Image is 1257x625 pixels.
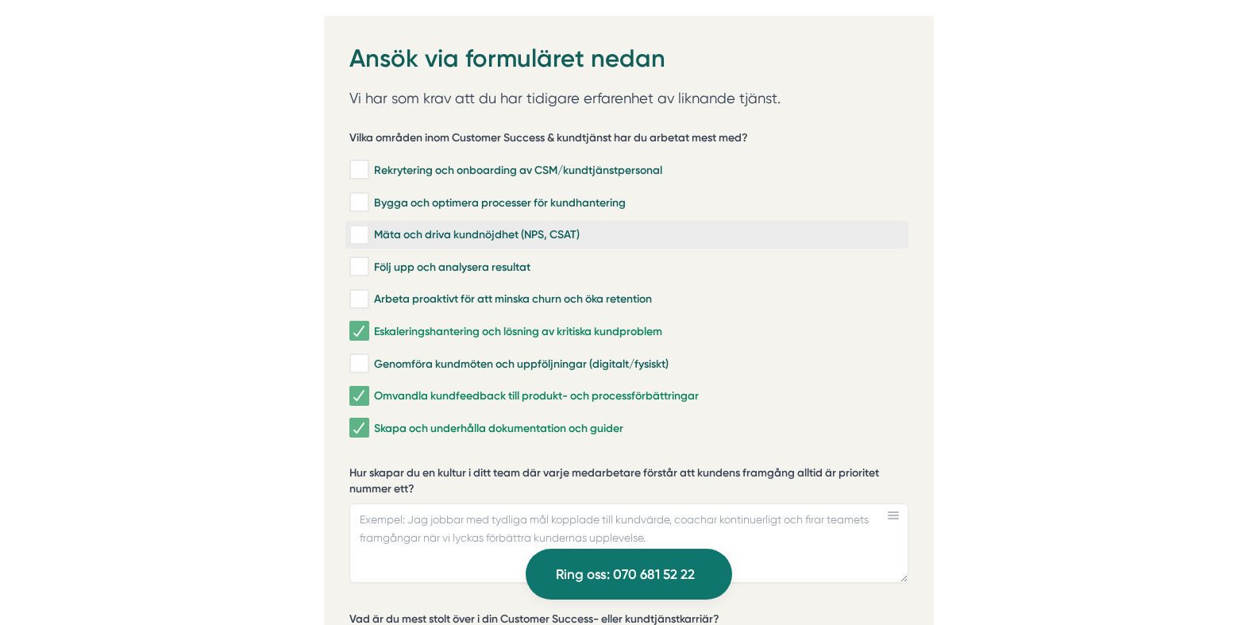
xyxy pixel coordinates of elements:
input: Mäta och driva kundnöjdhet (NPS, CSAT) [349,227,368,243]
input: Följ upp och analysera resultat [349,259,368,275]
span: Ring oss: 070 681 52 22 [556,564,695,585]
input: Arbeta proaktivt för att minska churn och öka retention [349,291,368,307]
p: Vi har som krav att du har tidigare erfarenhet av liknande tjänst. [349,87,908,110]
input: Skapa och underhålla dokumentation och guider [349,420,368,436]
label: Hur skapar du en kultur i ditt team där varje medarbetare förstår att kundens framgång alltid är ... [349,465,908,500]
a: Ring oss: 070 681 52 22 [526,549,732,600]
input: Rekrytering och onboarding av CSM/kundtjänstpersonal [349,162,368,178]
input: Bygga och optimera processer för kundhantering [349,195,368,210]
input: Genomföra kundmöten och uppföljningar (digitalt/fysiskt) [349,356,368,372]
input: Omvandla kundfeedback till produkt- och processförbättringar [349,388,368,404]
h5: Vilka områden inom Customer Success & kundtjänst har du arbetat mest med? [349,130,748,150]
h2: Ansök via formuläret nedan [349,41,908,86]
input: Eskaleringshantering och lösning av kritiska kundproblem [349,323,368,339]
